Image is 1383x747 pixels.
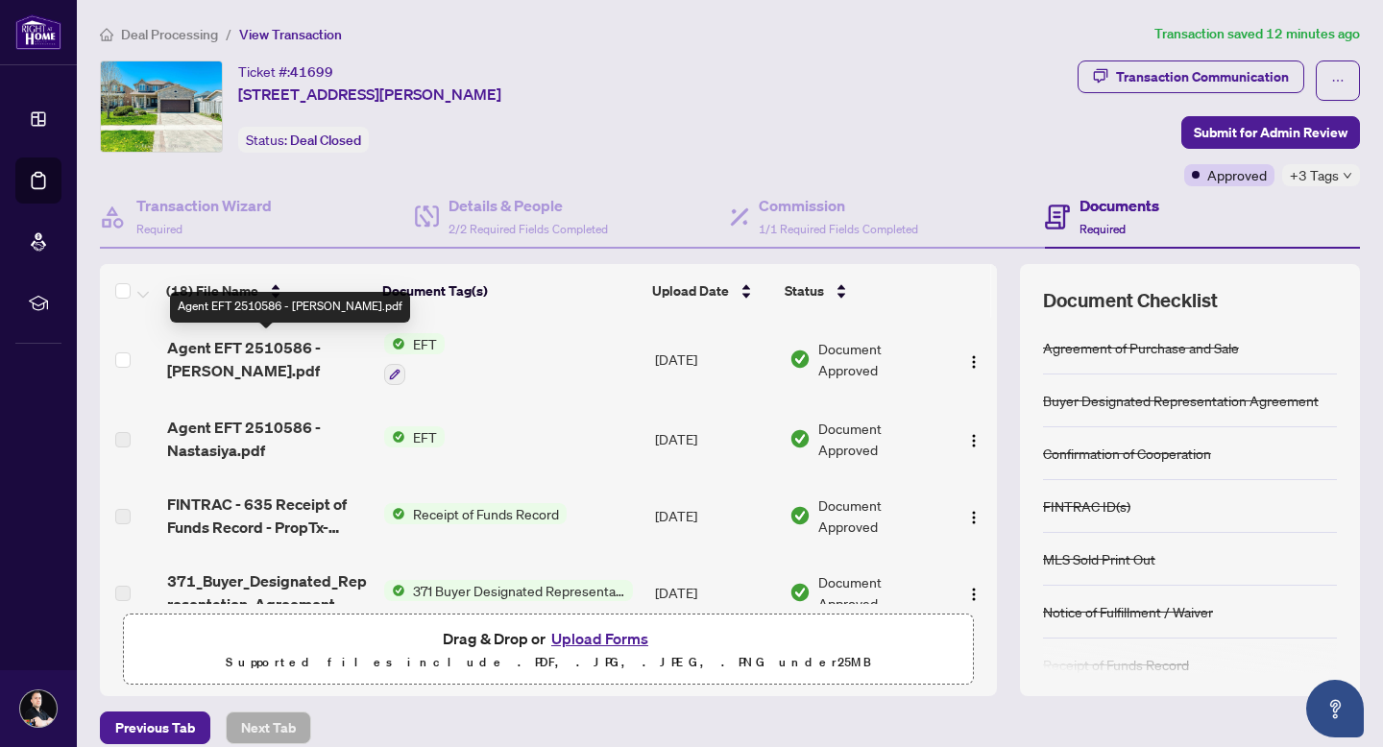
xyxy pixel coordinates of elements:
span: home [100,28,113,41]
button: Logo [958,577,989,608]
button: Upload Forms [546,626,654,651]
img: Status Icon [384,426,405,447]
div: FINTRAC ID(s) [1043,495,1130,517]
img: logo [15,14,61,50]
td: [DATE] [647,477,782,554]
button: Open asap [1306,680,1364,737]
span: Submit for Admin Review [1194,117,1347,148]
img: Status Icon [384,580,405,601]
span: Drag & Drop orUpload FormsSupported files include .PDF, .JPG, .JPEG, .PNG under25MB [124,614,973,686]
h4: Commission [759,194,918,217]
span: Approved [1207,164,1267,185]
span: [STREET_ADDRESS][PERSON_NAME] [238,83,501,106]
button: Status Icon371 Buyer Designated Representation Agreement - Authority for Purchase or Lease [384,580,633,601]
div: Ticket #: [238,60,333,83]
span: Document Approved [818,494,942,537]
th: Document Tag(s) [375,264,644,318]
h4: Transaction Wizard [136,194,272,217]
span: Upload Date [652,280,729,301]
span: 371_Buyer_Designated_Representation_Agreement_-_PropTx-[PERSON_NAME] 2.pdf [167,569,369,615]
button: Status IconEFT [384,426,445,447]
span: (18) File Name [166,280,258,301]
span: Document Approved [818,418,942,460]
div: Buyer Designated Representation Agreement [1043,390,1319,411]
span: Document Approved [818,338,942,380]
div: Confirmation of Cooperation [1043,443,1211,464]
article: Transaction saved 12 minutes ago [1154,23,1360,45]
span: 371 Buyer Designated Representation Agreement - Authority for Purchase or Lease [405,580,633,601]
img: Status Icon [384,503,405,524]
span: Status [785,280,824,301]
th: Status [777,264,944,318]
span: Document Checklist [1043,287,1218,314]
span: 41699 [290,63,333,81]
div: Transaction Communication [1116,61,1289,92]
button: Submit for Admin Review [1181,116,1360,149]
span: +3 Tags [1290,164,1339,186]
h4: Details & People [449,194,608,217]
span: FINTRAC - 635 Receipt of Funds Record - PropTx-OREA_[DATE] 14_50_11.pdf [167,493,369,539]
img: Logo [966,433,982,448]
button: Logo [958,423,989,454]
button: Transaction Communication [1078,60,1304,93]
th: Upload Date [644,264,778,318]
span: down [1343,171,1352,181]
td: [DATE] [647,400,782,477]
div: Notice of Fulfillment / Waiver [1043,601,1213,622]
div: Agent EFT 2510586 - [PERSON_NAME].pdf [170,292,410,323]
th: (18) File Name [158,264,375,318]
h4: Documents [1080,194,1159,217]
img: Document Status [789,505,811,526]
td: [DATE] [647,554,782,631]
img: Logo [966,510,982,525]
span: Agent EFT 2510586 - [PERSON_NAME].pdf [167,336,369,382]
img: Document Status [789,349,811,370]
div: Agreement of Purchase and Sale [1043,337,1239,358]
button: Previous Tab [100,711,210,744]
span: Agent EFT 2510586 - Nastasiya.pdf [167,416,369,462]
button: Status IconEFT [384,333,445,385]
button: Logo [958,344,989,374]
span: Required [136,222,182,236]
img: Logo [966,587,982,602]
span: Previous Tab [115,712,195,743]
span: 1/1 Required Fields Completed [759,222,918,236]
span: Drag & Drop or [443,626,654,651]
li: / [226,23,231,45]
td: [DATE] [647,318,782,400]
span: Document Approved [818,571,942,614]
div: Status: [238,127,369,153]
span: EFT [405,426,445,447]
span: Deal Closed [290,132,361,149]
span: ellipsis [1331,74,1345,87]
img: Logo [966,354,982,370]
img: Status Icon [384,333,405,354]
span: 2/2 Required Fields Completed [449,222,608,236]
img: Profile Icon [20,690,57,727]
span: Required [1080,222,1126,236]
p: Supported files include .PDF, .JPG, .JPEG, .PNG under 25 MB [135,651,961,674]
img: Document Status [789,582,811,603]
button: Logo [958,500,989,531]
span: EFT [405,333,445,354]
div: MLS Sold Print Out [1043,548,1155,569]
span: Deal Processing [121,26,218,43]
button: Next Tab [226,711,311,744]
span: Receipt of Funds Record [405,503,567,524]
span: View Transaction [239,26,342,43]
img: IMG-S12233371_1.jpg [101,61,222,152]
img: Document Status [789,428,811,449]
button: Status IconReceipt of Funds Record [384,503,567,524]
